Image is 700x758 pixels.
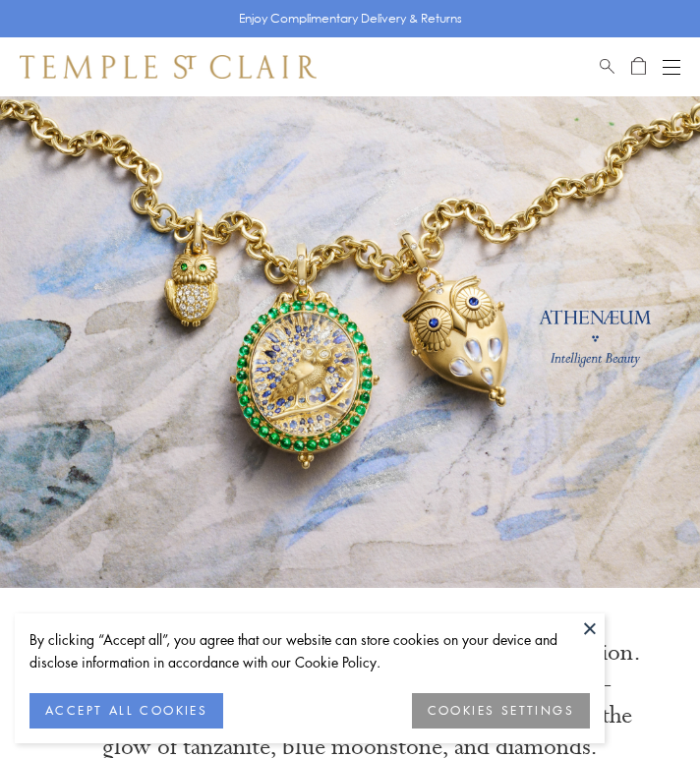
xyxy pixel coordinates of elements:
[600,55,614,79] a: Search
[29,693,223,729] button: ACCEPT ALL COOKIES
[29,628,590,673] div: By clicking “Accept all”, you agree that our website can store cookies on your device and disclos...
[612,675,680,738] iframe: Gorgias live chat messenger
[631,55,646,79] a: Open Shopping Bag
[663,55,680,79] button: Open navigation
[239,9,462,29] p: Enjoy Complimentary Delivery & Returns
[412,693,590,729] button: COOKIES SETTINGS
[20,55,317,79] img: Temple St. Clair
